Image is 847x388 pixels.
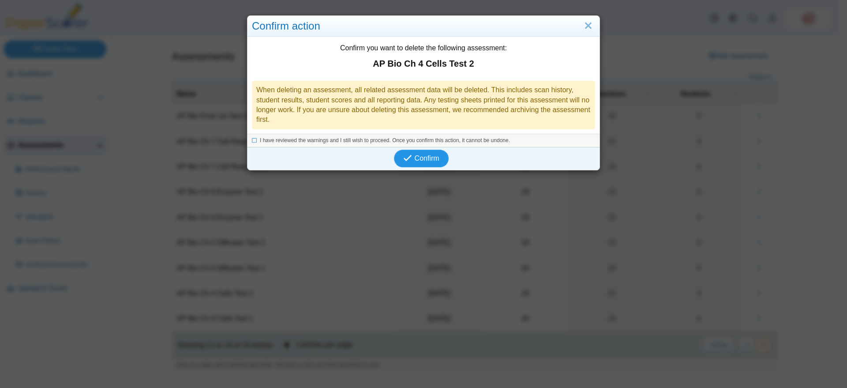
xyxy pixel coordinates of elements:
[252,57,595,70] strong: AP Bio Ch 4 Cells Test 2
[394,150,448,167] button: Confirm
[260,137,510,143] span: I have reviewed the warnings and I still wish to proceed. Once you confirm this action, it cannot...
[252,81,595,129] div: When deleting an assessment, all related assessment data will be deleted. This includes scan hist...
[415,154,439,162] span: Confirm
[581,19,595,34] a: Close
[247,16,600,37] div: Confirm action
[247,37,600,76] div: Confirm you want to delete the following assessment:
